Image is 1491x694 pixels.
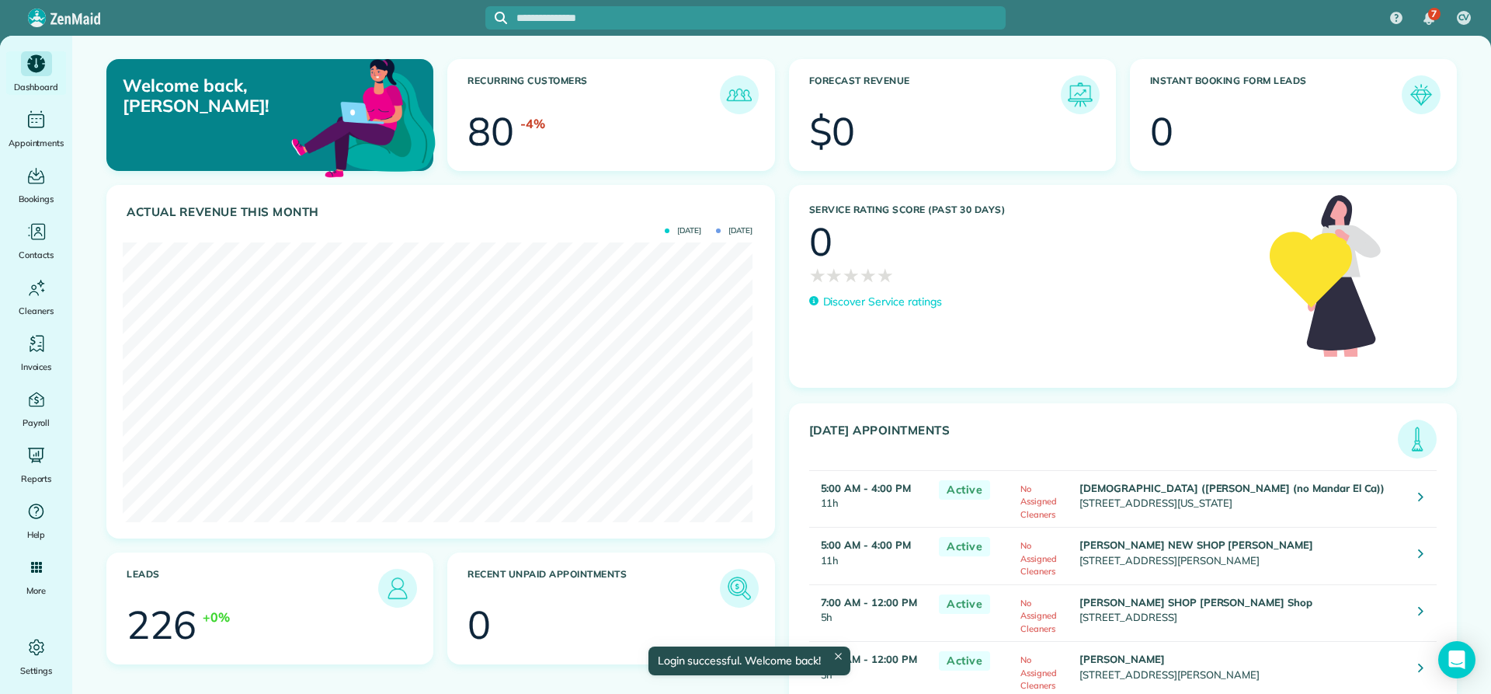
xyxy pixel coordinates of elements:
[939,595,990,614] span: Active
[382,573,413,604] img: icon_leads-1bed01f49abd5b7fead27621c3d59655bb73ed531f8eeb49469d10e621d6b896.png
[1150,75,1402,114] h3: Instant Booking Form Leads
[860,261,877,289] span: ★
[809,528,932,585] td: 11h
[821,539,911,551] strong: 5:00 AM - 4:00 PM
[203,608,230,626] div: +0%
[1076,584,1406,642] td: [STREET_ADDRESS]
[809,112,856,151] div: $0
[485,12,507,24] button: Focus search
[14,79,58,95] span: Dashboard
[1020,483,1057,520] span: No Assigned Cleaners
[520,114,545,133] div: -4%
[6,163,66,207] a: Bookings
[648,647,850,675] div: Login successful. Welcome back!
[1020,598,1057,634] span: No Assigned Cleaners
[1076,528,1406,585] td: [STREET_ADDRESS][PERSON_NAME]
[467,569,719,608] h3: Recent unpaid appointments
[809,424,1399,459] h3: [DATE] Appointments
[467,112,514,151] div: 80
[1020,654,1057,691] span: No Assigned Cleaners
[821,653,917,665] strong: 9:00 AM - 12:00 PM
[1079,596,1312,609] strong: [PERSON_NAME] SHOP [PERSON_NAME] Shop
[127,569,378,608] h3: Leads
[6,387,66,431] a: Payroll
[6,443,66,486] a: Reports
[809,261,826,289] span: ★
[823,294,942,310] p: Discover Service ratings
[1458,12,1470,24] span: CV
[1065,79,1096,110] img: icon_forecast_revenue-8c13a41c7ed35a8dcfafea3cbb826a0462acb37728057bba2d056411b612bbbe.png
[724,79,755,110] img: icon_recurring_customers-cf858462ba22bcd05b5a5880d41d6543d210077de5bb9ebc9590e49fd87d84ed.png
[821,596,917,609] strong: 7:00 AM - 12:00 PM
[467,75,719,114] h3: Recurring Customers
[939,651,990,671] span: Active
[127,605,196,644] div: 226
[9,135,64,151] span: Appointments
[20,663,53,678] span: Settings
[23,415,50,431] span: Payroll
[1413,2,1445,36] div: 7 unread notifications
[1402,424,1433,455] img: icon_todays_appointments-901f7ab196bb0bea1936b74009e4eb5ffbc2d2711fa7634e0d609ed5ef32b18b.png
[877,261,894,289] span: ★
[809,222,832,261] div: 0
[1150,112,1173,151] div: 0
[809,294,942,310] a: Discover Service ratings
[495,12,507,24] svg: Focus search
[21,471,52,486] span: Reports
[1076,470,1406,528] td: [STREET_ADDRESS][US_STATE]
[21,359,52,375] span: Invoices
[127,205,759,219] h3: Actual Revenue this month
[809,470,932,528] td: 11h
[26,583,46,598] span: More
[6,275,66,319] a: Cleaners
[288,41,439,192] img: dashboard_welcome-42a62b7d889689a78055ac9021e634bf52bae3f8056760290aed330b23ab8690.png
[939,480,990,500] span: Active
[6,635,66,678] a: Settings
[19,191,54,207] span: Bookings
[467,605,491,644] div: 0
[6,331,66,375] a: Invoices
[19,303,54,319] span: Cleaners
[809,204,1254,215] h3: Service Rating score (past 30 days)
[821,482,911,494] strong: 5:00 AM - 4:00 PM
[6,107,66,151] a: Appointments
[809,584,932,642] td: 5h
[843,261,860,289] span: ★
[1079,482,1385,494] strong: [DEMOGRAPHIC_DATA] ([PERSON_NAME] (no Mandar El Ca))
[123,75,328,117] p: Welcome back, [PERSON_NAME]!
[716,227,752,235] span: [DATE]
[665,227,701,235] span: [DATE]
[1431,8,1437,20] span: 7
[939,537,990,556] span: Active
[19,247,54,263] span: Contacts
[809,75,1061,114] h3: Forecast Revenue
[724,573,755,604] img: icon_unpaid_appointments-47b8ce3997adf2238b356f14209ab4cced10bd1f174958f3ca8f1d0dd7fffeee.png
[1406,79,1437,110] img: icon_form_leads-04211a6a04a5b2264e4ee56bc0799ec3eb69b7e499cbb523a139df1d13a81ae0.png
[1079,653,1165,665] strong: [PERSON_NAME]
[27,527,46,542] span: Help
[825,261,843,289] span: ★
[6,219,66,263] a: Contacts
[1438,641,1475,678] div: Open Intercom Messenger
[1079,539,1313,551] strong: [PERSON_NAME] NEW SHOP [PERSON_NAME]
[1020,540,1057,577] span: No Assigned Cleaners
[6,51,66,95] a: Dashboard
[6,499,66,542] a: Help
